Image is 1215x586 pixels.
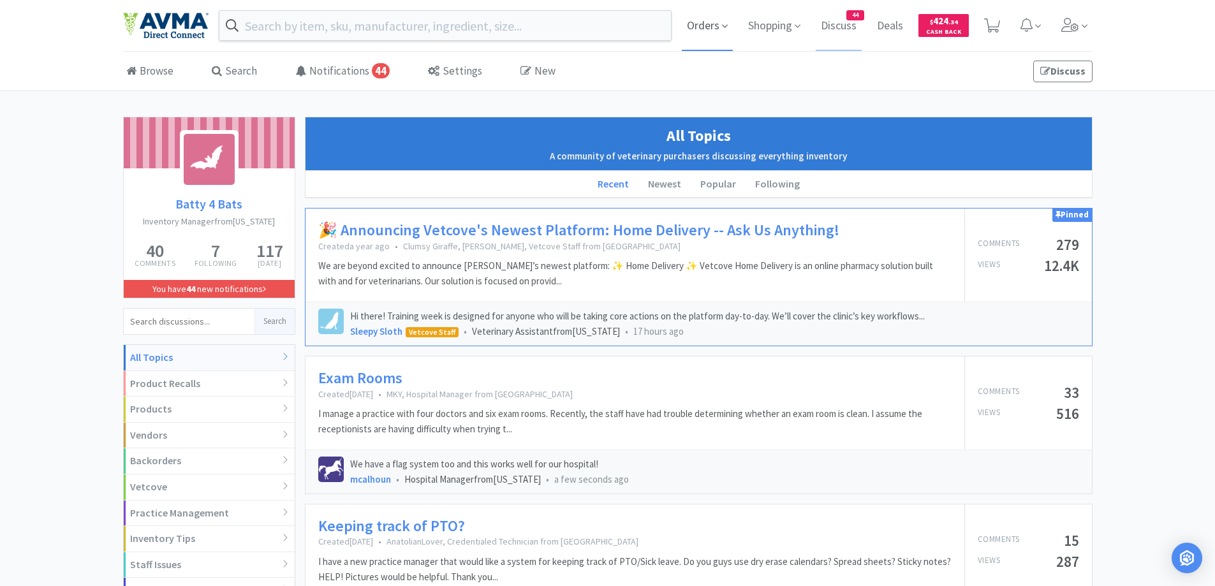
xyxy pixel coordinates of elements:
[124,214,295,228] h2: Inventory Manager from [US_STATE]
[124,474,295,501] div: Vetcove
[124,309,254,334] input: Search discussions...
[124,501,295,527] div: Practice Management
[816,20,862,32] a: Discuss44
[378,536,381,547] span: •
[124,397,295,423] div: Products
[124,345,295,371] div: All Topics
[350,473,391,485] a: mcalhoun
[256,242,283,260] h5: 117
[124,448,295,474] div: Backorders
[930,18,933,26] span: $
[978,533,1020,548] p: Comments
[350,324,1079,339] div: Veterinary Assistant from [US_STATE]
[978,237,1020,252] p: Comments
[318,258,952,289] p: We are beyond excited to announce [PERSON_NAME]’s newest platform: ✨ Home Delivery ✨ Vetcove Home...
[633,325,684,337] span: 17 hours ago
[638,171,691,198] li: Newest
[124,423,295,449] div: Vendors
[554,473,629,485] span: a few seconds ago
[691,171,746,198] li: Popular
[292,52,393,91] a: Notifications44
[978,258,1001,273] p: Views
[312,149,1086,164] h2: A community of veterinary purchasers discussing everything inventory
[124,526,295,552] div: Inventory Tips
[186,283,195,295] strong: 44
[318,221,839,240] a: 🎉 Announcing Vetcove's Newest Platform: Home Delivery -- Ask Us Anything!
[546,473,549,485] span: •
[219,11,672,40] input: Search by item, sku, manufacturer, ingredient, size...
[350,309,1079,324] p: Hi there! Training week is designed for anyone who will be taking core actions on the platform da...
[124,552,295,578] div: Staff Issues
[123,12,209,39] img: e4e33dab9f054f5782a47901c742baa9_102.png
[1064,533,1079,548] h5: 15
[978,554,1001,569] p: Views
[124,194,295,214] a: Batty 4 Bats
[318,240,952,252] p: Created a year ago Clumsy Giraffe, [PERSON_NAME], Vetcove Staff from [GEOGRAPHIC_DATA]
[1056,554,1079,569] h5: 287
[195,242,237,260] h5: 7
[124,280,295,298] a: You have44 new notifications
[209,52,260,91] a: Search
[930,15,958,27] span: 424
[464,325,467,337] span: •
[135,260,175,267] p: Comments
[318,388,952,400] p: Created [DATE] MKY, Hospital Manager from [GEOGRAPHIC_DATA]
[396,473,399,485] span: •
[948,18,958,26] span: . 34
[406,328,458,337] span: Vetcove Staff
[372,63,390,78] span: 44
[746,171,809,198] li: Following
[195,260,237,267] p: Following
[350,472,1079,487] div: Hospital Manager from [US_STATE]
[978,406,1001,421] p: Views
[318,536,952,547] p: Created [DATE] AnatolianLover, Credentialed Technician from [GEOGRAPHIC_DATA]
[135,242,175,260] h5: 40
[378,388,381,400] span: •
[978,385,1020,400] p: Comments
[312,124,1086,148] h1: All Topics
[1052,209,1092,222] div: Pinned
[123,52,177,91] a: Browse
[254,309,295,334] button: Search
[318,517,465,536] a: Keeping track of PTO?
[318,554,952,585] p: I have a new practice manager that would like a system for keeping track of PTO/Sick leave. Do yo...
[1064,385,1079,400] h5: 33
[1056,237,1079,252] h5: 279
[1044,258,1079,273] h5: 12.4K
[318,406,952,437] p: I manage a practice with four doctors and six exam rooms. Recently, the staff have had trouble de...
[926,29,961,37] span: Cash Back
[588,171,638,198] li: Recent
[425,52,485,91] a: Settings
[1033,61,1093,82] a: Discuss
[918,8,969,43] a: $424.34Cash Back
[517,52,559,91] a: New
[1056,406,1079,421] h5: 516
[872,20,908,32] a: Deals
[124,371,295,397] div: Product Recalls
[350,325,402,337] a: Sleepy Sloth
[847,11,864,20] span: 44
[625,325,628,337] span: •
[256,260,283,267] p: [DATE]
[395,240,398,252] span: •
[318,369,402,388] a: Exam Rooms
[1172,543,1202,573] div: Open Intercom Messenger
[350,457,1079,472] p: We have a flag system too and this works well for our hospital!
